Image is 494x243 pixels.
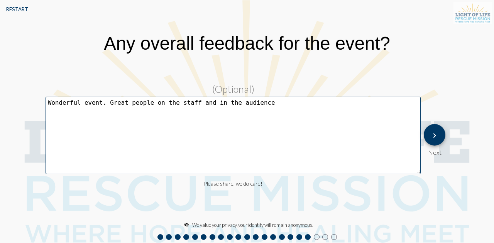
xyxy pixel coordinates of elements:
div: Please share, we do care! [204,180,262,187]
img: S3sv4husPy3OnmXPJJZdccskll1xyySWXXHLJ5UnyHy6BOXz+iFDiAAAAAElFTkSuQmCC [453,2,492,24]
span: We value your privacy, your identity will remain anonymous. [192,222,313,228]
mat-icon: visibility_off [184,222,189,227]
span: (Optional) [212,83,254,95]
mat-icon: keyboard_arrow_right [430,131,439,140]
div: Next [424,146,445,156]
div: Any overall feedback for the event? [104,33,390,54]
